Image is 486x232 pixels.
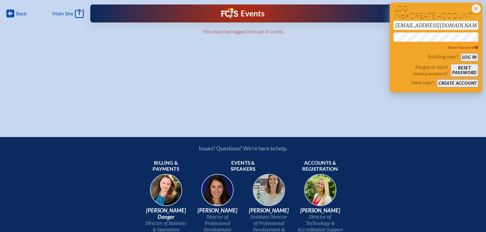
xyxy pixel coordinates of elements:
[437,79,478,87] button: Create account
[393,5,478,20] h1: Log in create account
[143,207,189,220] span: [PERSON_NAME] Danger
[197,172,238,213] img: 94e3d245-ca72-49ea-9844-ae84f6d33c0f
[411,79,434,86] p: New user?
[143,160,189,173] span: Billing & payments
[428,53,458,60] p: Existing user?
[448,45,479,50] span: Show Password
[297,160,343,173] span: Accounts & registration
[461,53,478,61] button: Log in
[297,207,343,214] span: [PERSON_NAME]
[401,13,409,20] span: or
[241,10,265,18] h1: Events
[221,8,265,19] a: FCIS LogoEvents
[194,207,241,214] span: [PERSON_NAME]
[248,172,289,213] img: 545ba9c4-c691-43d5-86fb-b0a622cbeb82
[300,172,341,213] img: b1ee34a6-5a78-4519-85b2-7190c4823173
[393,21,478,30] input: Email
[74,28,413,35] p: You must be logged in to act in a role.
[146,172,187,213] img: 9c64f3fb-7776-47f4-83d7-46a341952595
[221,8,238,18] img: Florida Council of Independent Schools
[16,10,27,17] span: Back
[220,160,266,173] span: Events & speakers
[393,64,448,77] p: Forgot or don’t have password?
[52,10,73,17] span: Main Site
[130,145,356,152] p: Issues? Questions? We’re here to help.
[52,9,84,18] a: Main Site
[246,207,292,214] span: [PERSON_NAME]
[177,8,309,19] div: FCIS Events — Future ready
[451,64,478,77] button: Resetpassword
